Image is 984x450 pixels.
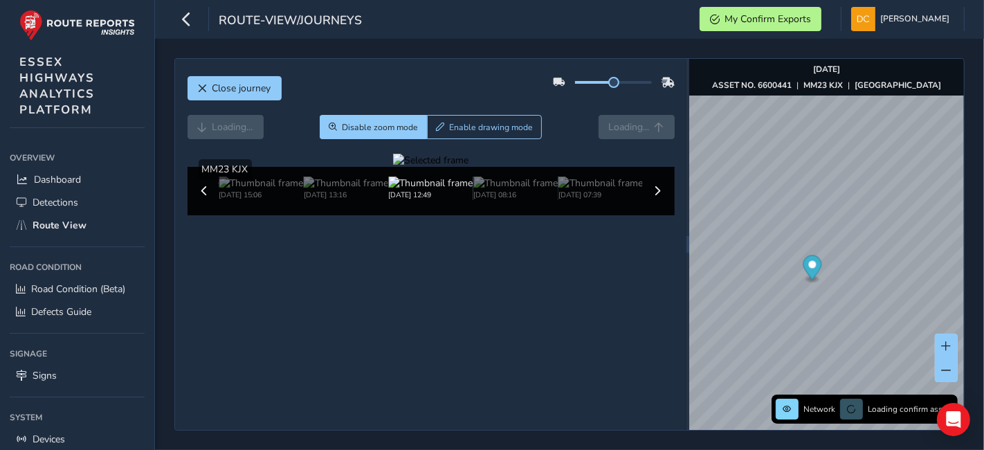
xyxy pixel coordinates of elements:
span: Road Condition (Beta) [31,282,125,296]
button: My Confirm Exports [700,7,821,31]
span: Dashboard [34,173,81,186]
div: | | [712,80,941,91]
img: Thumbnail frame [473,177,558,190]
span: route-view/journeys [219,12,362,31]
div: Signage [10,343,145,364]
span: [PERSON_NAME] [880,7,949,31]
span: MM23 KJX [202,163,248,176]
div: [DATE] 07:39 [558,190,643,200]
div: [DATE] 15:06 [219,190,303,200]
a: Route View [10,214,145,237]
div: [DATE] 12:49 [388,190,473,200]
img: rr logo [19,10,135,41]
span: Signs [33,369,57,382]
img: Thumbnail frame [558,177,643,190]
span: Route View [33,219,86,232]
span: Close journey [212,82,271,95]
span: Defects Guide [31,305,91,318]
span: ESSEX HIGHWAYS ANALYTICS PLATFORM [19,54,95,118]
strong: ASSET NO. 6600441 [712,80,792,91]
div: Open Intercom Messenger [937,403,970,436]
a: Detections [10,191,145,214]
button: Draw [427,115,543,139]
div: Map marker [803,255,822,284]
div: System [10,407,145,428]
span: Loading confirm assets [868,404,954,415]
div: [DATE] 08:16 [473,190,558,200]
button: Zoom [320,115,427,139]
div: Overview [10,147,145,168]
strong: [GEOGRAPHIC_DATA] [855,80,941,91]
img: diamond-layout [851,7,875,31]
strong: MM23 KJX [803,80,843,91]
span: Network [803,404,835,415]
span: Detections [33,196,78,209]
span: My Confirm Exports [725,12,811,26]
strong: [DATE] [813,64,840,75]
div: Road Condition [10,257,145,278]
span: Enable drawing mode [449,122,533,133]
img: Thumbnail frame [388,177,473,190]
a: Defects Guide [10,300,145,323]
span: Devices [33,433,65,446]
img: Thumbnail frame [304,177,388,190]
a: Signs [10,364,145,387]
a: Road Condition (Beta) [10,278,145,300]
button: [PERSON_NAME] [851,7,954,31]
span: Disable zoom mode [342,122,418,133]
button: Close journey [188,76,282,100]
img: Thumbnail frame [219,177,303,190]
a: Dashboard [10,168,145,191]
div: [DATE] 13:16 [304,190,388,200]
